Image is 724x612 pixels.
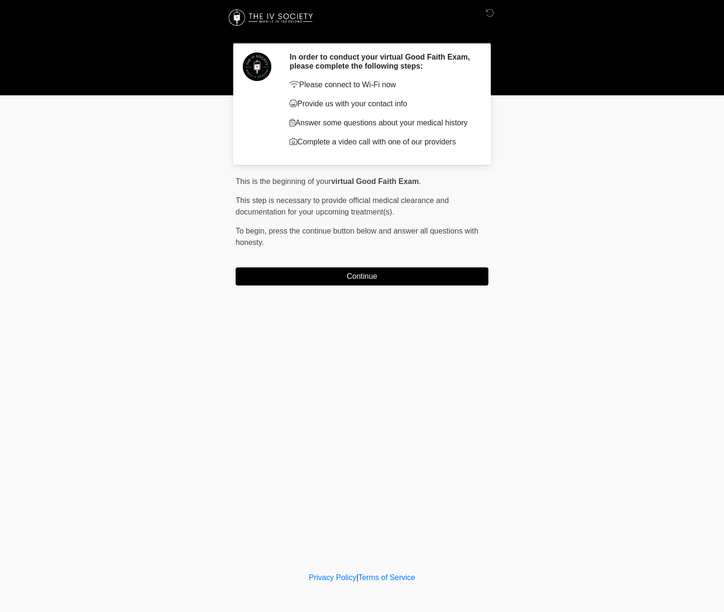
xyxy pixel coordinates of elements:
span: This step is necessary to provide official medical clearance and documentation for your upcoming ... [236,196,449,216]
p: Provide us with your contact info [290,98,474,110]
p: Answer some questions about your medical history [290,117,474,129]
h2: In order to conduct your virtual Good Faith Exam, please complete the following steps: [290,52,474,71]
img: The IV Society Logo [226,7,317,29]
span: This is the beginning of your [236,177,331,185]
strong: virtual Good Faith Exam [331,177,419,185]
span: To begin, [236,227,269,235]
a: | [356,573,358,581]
a: Privacy Policy [309,573,357,581]
p: Complete a video call with one of our providers [290,136,474,148]
button: Continue [236,267,488,286]
span: press the continue button below and answer all questions with honesty. [236,227,478,246]
a: Terms of Service [358,573,415,581]
img: Agent Avatar [243,52,271,81]
span: . [419,177,421,185]
p: Please connect to Wi-Fi now [290,79,474,91]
